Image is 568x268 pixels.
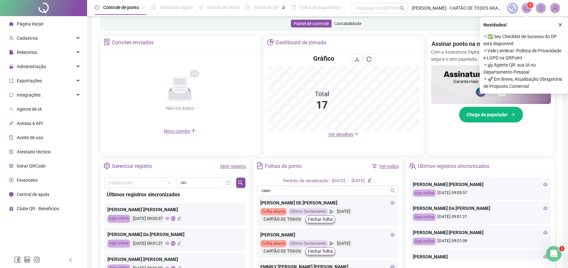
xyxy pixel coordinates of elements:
span: solution [9,149,14,154]
h4: Gráfico [313,54,334,63]
span: pushpin [142,6,145,10]
span: Gerar QRCode [17,163,45,169]
span: [PERSON_NAME] - CARTÃO DE TODOS ARARAS [412,5,503,12]
span: team [409,162,416,169]
iframe: Intercom live chat [546,246,562,262]
span: 1 [559,246,564,251]
img: sparkle-icon.fc2bf0ac1784a2077858766a79e2daf3.svg [509,5,516,12]
span: search [238,180,243,185]
span: send [330,208,334,215]
span: file-text [256,162,263,169]
span: global [171,241,175,245]
div: Último fechamento [288,240,328,247]
span: Admissão digital [160,5,193,10]
span: download [354,57,360,62]
div: Folha aberta [260,208,287,215]
span: plus [191,128,196,133]
span: book [291,5,296,10]
div: [DATE] 09:03:57 [413,190,548,197]
span: info-circle [9,192,14,197]
button: Chega de papelada! [459,107,523,123]
span: ⚬ 🚀 Em Breve, Atualização Obrigatória de Proposta Comercial [483,76,564,90]
span: ⚬ Vale Lembrar: Política de Privacidade e LGPD na QRPoint [483,47,564,61]
div: [DATE] [332,178,345,184]
div: Folhas de ponto [265,161,302,172]
span: filter [372,164,377,169]
div: App online [107,240,130,248]
span: Agente de IA [17,107,42,112]
div: [PERSON_NAME] [260,231,395,238]
span: api [9,121,14,126]
span: Acesso à API [17,121,43,126]
div: CARTÃO DE TODOS [262,248,303,255]
span: 1 [529,3,532,7]
div: Não há dados [150,105,210,112]
span: Folha de pagamento [300,5,341,10]
span: ⚬ 🤖 Agente QR: sua IA no Departamento Pessoal [483,61,564,76]
div: [DATE] 09:01:21 [413,213,548,221]
span: eye [543,182,548,187]
div: Últimos registros sincronizados [418,161,489,172]
span: eye [543,230,548,235]
div: App online [107,215,130,223]
div: Convites enviados [112,37,154,48]
span: audit [9,135,14,140]
span: ⚬ ✅ Seu Checklist de Sucesso do DP está disponível [483,33,564,47]
span: Fechar folha [308,248,333,255]
span: down [354,132,359,136]
div: [PERSON_NAME] [PERSON_NAME] [107,256,242,263]
span: Central de ajuda [17,192,49,197]
div: Período de visualização: [283,178,329,184]
img: 43281 [550,3,560,13]
span: Clube QR - Beneficios [17,206,59,211]
span: dashboard [245,5,250,10]
span: Novidades ! [483,21,507,28]
span: eye [165,241,169,245]
span: Financeiro [17,178,38,183]
span: file [9,50,14,55]
div: [DATE] 09:03:57 [132,215,164,223]
div: App online [413,190,436,197]
span: instagram [34,256,40,263]
span: pushpin [282,6,285,10]
span: home [9,22,14,26]
div: [DATE] 09:01:09 [413,238,548,245]
span: edit [177,216,181,221]
span: send [330,240,334,247]
span: Gestão de férias [207,5,240,10]
span: sync [9,93,14,97]
div: [DATE] 09:01:21 [132,240,164,248]
div: [DATE] [335,208,352,215]
div: [PERSON_NAME] [PERSON_NAME] [413,181,548,188]
div: Folha aberta [260,240,287,247]
a: Ver detalhes down [328,132,359,137]
span: file-done [151,5,156,10]
span: eye [390,201,395,205]
span: solution [104,39,110,46]
span: Chega de papelada! [467,111,508,118]
button: Fechar folha [305,215,335,223]
span: edit [367,178,372,182]
span: Relatórios [17,50,37,55]
div: [DATE] [352,178,365,184]
span: edit [177,241,181,245]
span: reload [366,57,372,62]
span: search [390,188,395,193]
span: linkedin [24,256,30,263]
span: qrcode [9,164,14,168]
div: Últimos registros sincronizados [107,191,243,199]
span: Página inicial [17,21,43,26]
button: Fechar folha [305,247,335,255]
span: Painel do DP [254,5,279,10]
span: lock [9,64,14,69]
span: search [400,6,404,11]
div: [PERSON_NAME] DE [PERSON_NAME] [260,199,395,206]
span: arrow-right [511,112,515,117]
a: Ver todos [379,164,399,169]
span: left [68,258,73,263]
sup: 1 [527,2,533,8]
div: App online [413,238,436,245]
span: Integrações [17,92,41,98]
span: Fechar folha [308,216,333,223]
span: Aceite de uso [17,135,43,140]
